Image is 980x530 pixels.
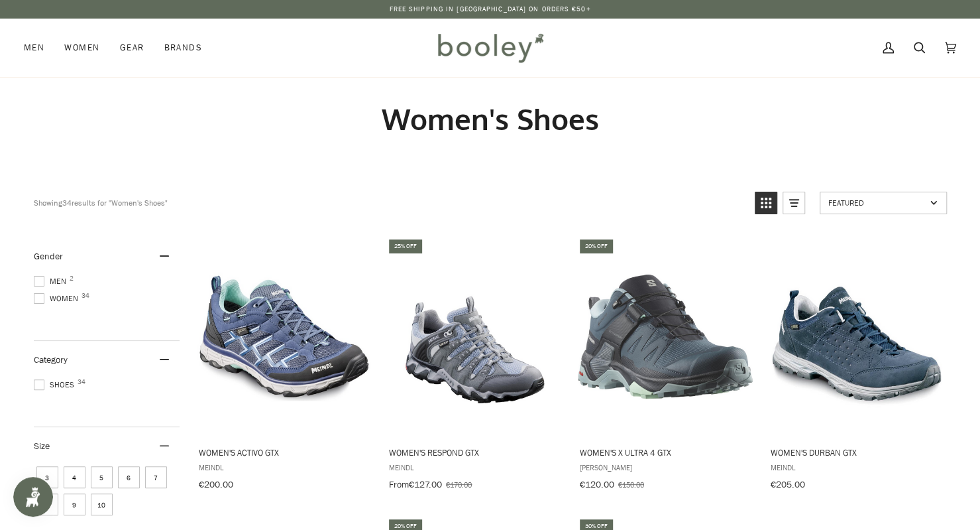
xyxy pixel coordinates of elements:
[199,446,370,458] span: Women's Activo GTX
[36,466,58,488] span: Size: 3
[82,293,89,299] span: 34
[91,466,113,488] span: Size: 5
[770,478,804,491] span: €205.00
[409,478,442,491] span: €127.00
[387,249,563,425] img: Meindl Women's Respond GTX Graphite / Sky - Booley Galway
[580,478,614,491] span: €120.00
[820,192,947,214] a: Sort options
[770,446,942,458] span: Women's Durban GTX
[768,249,944,425] img: Women's Durban GTX Marine - booley Galway
[580,446,751,458] span: Women's X Ultra 4 GTX
[34,354,68,366] span: Category
[390,4,591,15] p: Free Shipping in [GEOGRAPHIC_DATA] on Orders €50+
[618,479,644,490] span: €150.00
[783,192,805,214] a: View list mode
[34,440,50,452] span: Size
[54,19,109,77] a: Women
[110,19,154,77] a: Gear
[197,249,372,425] img: Women's Activo GTX Jeans / Mint - Booley Galway
[389,239,422,253] div: 25% off
[432,29,548,67] img: Booley
[34,192,745,214] div: Showing results for "Women's Shoes"
[145,466,167,488] span: Size: 7
[64,466,85,488] span: Size: 4
[580,462,751,473] span: [PERSON_NAME]
[580,239,613,253] div: 20% off
[446,479,472,490] span: €170.00
[199,462,370,473] span: Meindl
[578,237,753,495] a: Women's X Ultra 4 GTX
[199,478,233,491] span: €200.00
[118,466,140,488] span: Size: 6
[70,275,74,282] span: 2
[389,446,561,458] span: Women's Respond GTX
[78,379,85,385] span: 34
[389,478,409,491] span: From
[64,494,85,515] span: Size: 9
[64,41,99,54] span: Women
[24,41,44,54] span: Men
[120,41,144,54] span: Gear
[389,462,561,473] span: Meindl
[34,250,63,263] span: Gender
[197,237,372,495] a: Women's Activo GTX
[154,19,212,77] a: Brands
[578,249,753,425] img: Salomon Women's X Ultra 4 GTX Stargazer / Carbon / Stone Blue - Booley Galway
[828,197,926,208] span: Featured
[13,477,53,517] iframe: Button to open loyalty program pop-up
[768,237,944,495] a: Women's Durban GTX
[755,192,777,214] a: View grid mode
[34,275,70,287] span: Men
[34,379,78,391] span: Shoes
[387,237,563,495] a: Women's Respond GTX
[34,101,947,137] h1: Women's Shoes
[770,462,942,473] span: Meindl
[24,19,54,77] a: Men
[91,494,113,515] span: Size: 10
[62,197,72,208] b: 34
[34,293,82,304] span: Women
[164,41,202,54] span: Brands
